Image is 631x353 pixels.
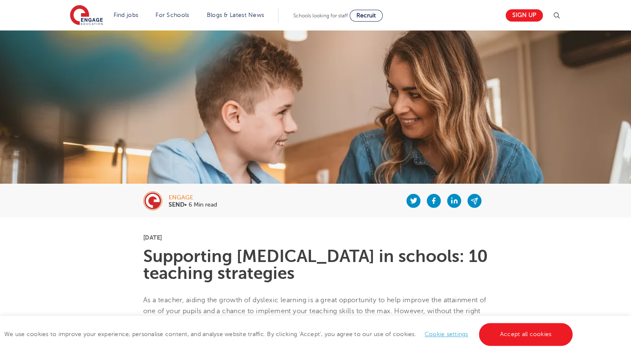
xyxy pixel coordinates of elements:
b: SEND [169,201,184,208]
p: • 6 Min read [169,202,217,208]
a: Sign up [506,9,543,22]
span: As a teacher, aiding the growth of dyslexic learning is a great opportunity to help improve the a... [143,296,486,337]
img: Engage Education [70,5,103,26]
a: Find jobs [114,12,139,18]
a: Blogs & Latest News [207,12,264,18]
h1: Supporting [MEDICAL_DATA] in schools: 10 teaching strategies [143,248,488,282]
a: For Schools [156,12,189,18]
a: Accept all cookies [479,323,573,346]
span: Recruit [356,12,376,19]
a: Cookie settings [425,331,468,337]
span: We use cookies to improve your experience, personalise content, and analyse website traffic. By c... [4,331,575,337]
div: engage [169,195,217,201]
p: [DATE] [143,234,488,240]
span: Schools looking for staff [293,13,348,19]
a: Recruit [350,10,383,22]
